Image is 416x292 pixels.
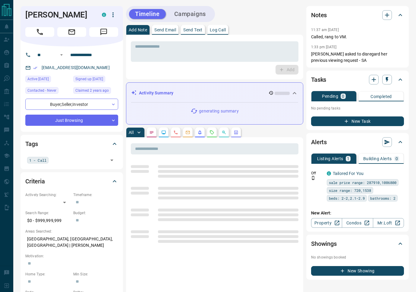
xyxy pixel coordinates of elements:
span: 1 - Call [29,157,46,163]
svg: Lead Browsing Activity [161,130,166,135]
span: Signed up [DATE] [75,76,103,82]
h2: Tasks [311,75,326,84]
a: Property [311,218,342,228]
a: Condos [342,218,373,228]
div: condos.ca [102,13,106,17]
h2: Showings [311,239,337,249]
p: Pending [322,94,338,98]
span: Active [DATE] [27,76,49,82]
h2: Notes [311,10,327,20]
div: Tue Aug 08 2023 [73,87,118,96]
span: Contacted - Never [27,87,56,94]
a: [EMAIL_ADDRESS][DOMAIN_NAME] [42,65,110,70]
div: Just Browsing [25,115,118,126]
span: beds: 2-2,2.1-2.9 [329,195,365,201]
p: Completed [370,94,392,99]
div: Showings [311,236,404,251]
svg: Email Verified [33,66,37,70]
div: Activity Summary [131,87,298,99]
div: Alerts [311,135,404,149]
a: Tailored For You [333,171,364,176]
p: No showings booked [311,255,404,260]
svg: Notes [149,130,154,135]
svg: Emails [185,130,190,135]
p: Home Type: [25,271,70,277]
p: All [129,130,134,135]
p: Budget: [73,210,118,216]
p: 0 [342,94,344,98]
svg: Calls [173,130,178,135]
button: New Task [311,116,404,126]
p: Off [311,170,323,176]
p: generating summary [199,108,238,114]
p: Motivation: [25,253,118,259]
div: Notes [311,8,404,22]
h2: Tags [25,139,38,149]
p: Actively Searching: [25,192,70,198]
div: Tasks [311,72,404,87]
p: Building Alerts [363,157,392,161]
div: Tue Oct 24 2017 [73,76,118,84]
p: 0 [396,157,398,161]
p: 1 [347,157,349,161]
button: Open [108,156,116,164]
p: Send Email [154,28,176,32]
p: Log Call [210,28,226,32]
div: Criteria [25,174,118,189]
div: condos.ca [327,171,331,176]
h1: [PERSON_NAME] [25,10,93,20]
p: 1:33 pm [DATE] [311,45,337,49]
svg: Opportunities [222,130,226,135]
span: Claimed 2 years ago [75,87,109,94]
h2: Criteria [25,176,45,186]
p: Send Text [183,28,203,32]
p: Timeframe: [73,192,118,198]
p: Add Note [129,28,147,32]
svg: Agent Actions [234,130,238,135]
button: New Showing [311,266,404,276]
div: Buyer , Seller , Investor [25,99,118,110]
p: [GEOGRAPHIC_DATA], [GEOGRAPHIC_DATA], [GEOGRAPHIC_DATA] | [PERSON_NAME] [25,234,118,250]
h2: Alerts [311,137,327,147]
p: Activity Summary [139,90,173,96]
button: Timeline [129,9,166,19]
svg: Requests [210,130,214,135]
div: Mon Aug 11 2025 [25,76,70,84]
p: [PERSON_NAME] asked to disregard her previous viewing request - SA [311,51,404,64]
svg: Listing Alerts [197,130,202,135]
p: Min Size: [73,271,118,277]
p: $0 - $999,999,999 [25,216,70,226]
span: size range: 720,1538 [329,187,371,193]
button: Campaigns [168,9,212,19]
p: New Alert: [311,210,404,216]
span: Message [89,27,118,37]
p: No pending tasks [311,104,404,113]
span: bathrooms: 2 [370,195,396,201]
div: Tags [25,137,118,151]
p: 11:37 am [DATE] [311,28,339,32]
p: Listing Alerts [317,157,343,161]
p: Called, rang to VM. [311,34,404,40]
p: Areas Searched: [25,229,118,234]
span: Call [25,27,54,37]
span: Email [57,27,86,37]
a: Mr.Loft [373,218,404,228]
span: sale price range: 287910,1086800 [329,179,396,186]
button: Open [58,51,65,59]
svg: Push Notification Only [311,176,315,180]
p: Search Range: [25,210,70,216]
